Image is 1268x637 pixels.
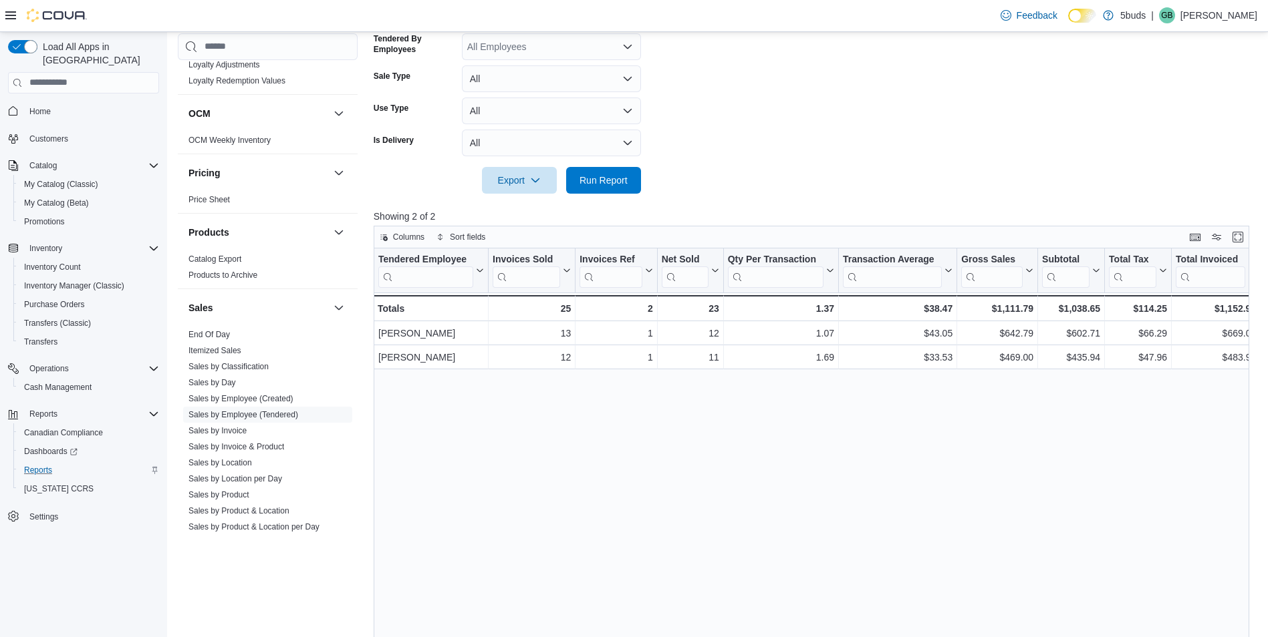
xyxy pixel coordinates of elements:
h3: Sales [188,301,213,314]
button: Inventory [24,240,68,256]
button: Pricing [188,166,328,180]
div: $1,038.65 [1042,300,1100,316]
a: Sales by Location per Day [188,474,282,483]
button: OCM [331,105,347,122]
button: Inventory Manager (Classic) [13,276,164,295]
div: Totals [378,300,484,316]
span: Settings [29,511,58,522]
div: Net Sold [661,253,708,266]
span: Canadian Compliance [24,427,103,438]
div: Loyalty [178,57,358,94]
div: Qty Per Transaction [727,253,823,287]
div: 1 [580,325,652,341]
span: Products to Archive [188,270,257,280]
a: Promotions [19,214,70,230]
span: Dashboards [24,446,78,457]
span: Inventory [29,243,62,254]
a: Sales by Classification [188,362,269,371]
div: $47.96 [1109,349,1167,365]
a: Sales by Employee (Tendered) [188,410,298,419]
div: Gabe Brad [1159,7,1175,23]
a: Cash Management [19,379,97,395]
a: Loyalty Redemption Values [188,76,285,85]
button: Subtotal [1042,253,1100,287]
div: $483.90 [1176,349,1256,365]
div: Total Invoiced [1176,253,1245,266]
span: Promotions [19,214,159,230]
a: Catalog Export [188,254,241,264]
span: Catalog Export [188,254,241,264]
button: Enter fullscreen [1230,229,1246,245]
div: Net Sold [661,253,708,287]
span: Load All Apps in [GEOGRAPHIC_DATA] [37,40,159,67]
span: Dashboards [19,443,159,459]
span: Promotions [24,216,65,227]
h3: Products [188,226,229,239]
div: Total Tax [1109,253,1156,266]
button: Catalog [3,156,164,175]
p: Showing 2 of 2 [374,210,1259,223]
a: End Of Day [188,330,230,339]
button: Canadian Compliance [13,423,164,442]
button: Gross Sales [961,253,1033,287]
div: $33.53 [843,349,953,365]
span: OCM Weekly Inventory [188,135,271,146]
a: Loyalty Adjustments [188,60,260,69]
div: 25 [493,300,571,316]
button: Reports [24,406,63,422]
button: Settings [3,506,164,525]
span: Cash Management [24,382,92,393]
button: Home [3,101,164,121]
button: Total Invoiced [1176,253,1256,287]
button: Operations [3,359,164,378]
a: [US_STATE] CCRS [19,481,99,497]
span: GB [1161,7,1172,23]
button: Purchase Orders [13,295,164,314]
button: Net Sold [661,253,719,287]
button: Tendered Employee [378,253,484,287]
a: Sales by Day [188,378,236,387]
div: 2 [580,300,652,316]
button: Sales [331,300,347,316]
button: My Catalog (Beta) [13,194,164,212]
span: Customers [24,130,159,147]
div: OCM [178,132,358,154]
span: Loyalty Adjustments [188,59,260,70]
button: Pricing [331,165,347,181]
div: Total Invoiced [1176,253,1245,287]
div: 11 [662,349,719,365]
span: Canadian Compliance [19,425,159,441]
div: $38.47 [843,300,953,316]
a: Transfers [19,334,63,350]
span: Transfers (Classic) [19,315,159,331]
span: Settings [24,507,159,524]
a: Settings [24,509,64,525]
span: Transfers [24,337,57,347]
div: 23 [661,300,719,316]
span: Transfers (Classic) [24,318,91,329]
a: Price Sheet [188,195,230,204]
span: Inventory Count [24,262,81,272]
a: My Catalog (Beta) [19,195,94,211]
a: Sales by Product [188,490,249,499]
a: Sales by Invoice [188,426,247,435]
div: Gross Sales [961,253,1023,266]
span: Sort fields [450,232,485,242]
button: OCM [188,107,328,120]
span: Sales by Employee (Created) [188,393,293,404]
div: Products [178,251,358,288]
h3: Pricing [188,166,220,180]
span: Operations [24,361,159,377]
span: Catalog [29,160,57,171]
a: Dashboards [13,442,164,461]
button: Reports [3,405,164,423]
span: Operations [29,363,69,374]
button: All [462,97,641,124]
div: Tendered Employee [378,253,473,266]
div: 1 [580,349,652,365]
span: Feedback [1017,9,1057,22]
button: All [462,130,641,156]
